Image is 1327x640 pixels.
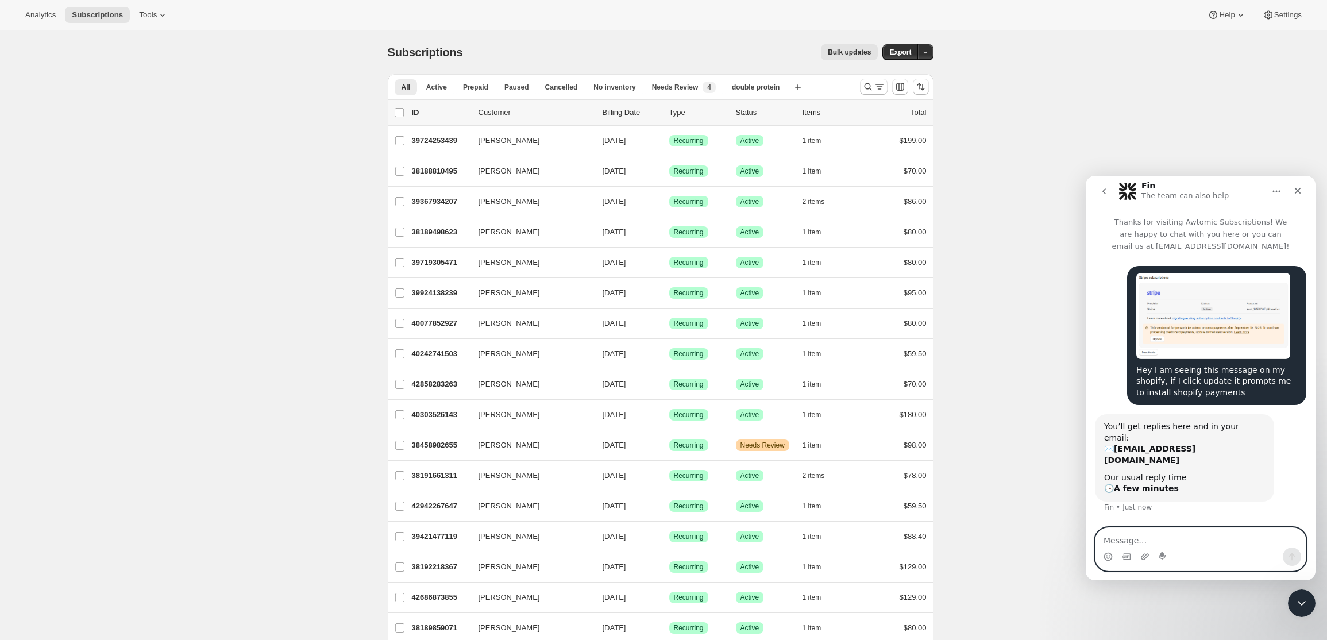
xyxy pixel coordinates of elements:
[674,167,704,176] span: Recurring
[882,44,918,60] button: Export
[412,376,927,392] div: 42858283263[PERSON_NAME][DATE]SuccessRecurringSuccessActive1 item$70.00
[736,107,793,118] p: Status
[889,48,911,57] span: Export
[740,380,759,389] span: Active
[803,502,821,511] span: 1 item
[1288,589,1316,617] iframe: Intercom live chat
[412,622,469,634] p: 38189859071
[479,409,540,421] span: [PERSON_NAME]
[472,527,587,546] button: [PERSON_NAME]
[911,107,926,118] p: Total
[900,593,927,602] span: $129.00
[904,471,927,480] span: $78.00
[803,315,834,331] button: 1 item
[479,500,540,512] span: [PERSON_NAME]
[740,593,759,602] span: Active
[803,349,821,358] span: 1 item
[412,379,469,390] p: 42858283263
[789,79,807,95] button: Create new view
[412,437,927,453] div: 38458982655[PERSON_NAME][DATE]SuccessRecurringWarningNeeds Review1 item$98.00
[412,531,469,542] p: 39421477119
[472,162,587,180] button: [PERSON_NAME]
[603,319,626,327] span: [DATE]
[479,165,540,177] span: [PERSON_NAME]
[674,380,704,389] span: Recurring
[412,196,469,207] p: 39367934207
[674,593,704,602] span: Recurring
[740,136,759,145] span: Active
[472,588,587,607] button: [PERSON_NAME]
[803,529,834,545] button: 1 item
[472,619,587,637] button: [PERSON_NAME]
[904,441,927,449] span: $98.00
[674,349,704,358] span: Recurring
[412,257,469,268] p: 39719305471
[603,593,626,602] span: [DATE]
[803,532,821,541] span: 1 item
[412,407,927,423] div: 40303526143[PERSON_NAME][DATE]SuccessRecurringSuccessActive1 item$180.00
[479,257,540,268] span: [PERSON_NAME]
[803,559,834,575] button: 1 item
[412,194,927,210] div: 39367934207[PERSON_NAME][DATE]SuccessRecurringSuccessActive2 items$86.00
[412,559,927,575] div: 38192218367[PERSON_NAME][DATE]SuccessRecurringSuccessActive1 item$129.00
[472,497,587,515] button: [PERSON_NAME]
[740,623,759,633] span: Active
[479,318,540,329] span: [PERSON_NAME]
[674,228,704,237] span: Recurring
[479,561,540,573] span: [PERSON_NAME]
[472,375,587,394] button: [PERSON_NAME]
[65,7,130,23] button: Subscriptions
[603,502,626,510] span: [DATE]
[740,562,759,572] span: Active
[740,258,759,267] span: Active
[674,258,704,267] span: Recurring
[472,345,587,363] button: [PERSON_NAME]
[603,197,626,206] span: [DATE]
[412,439,469,451] p: 38458982655
[803,319,821,328] span: 1 item
[603,562,626,571] span: [DATE]
[674,532,704,541] span: Recurring
[412,224,927,240] div: 38189498623[PERSON_NAME][DATE]SuccessRecurringSuccessActive1 item$80.00
[904,258,927,267] span: $80.00
[674,623,704,633] span: Recurring
[412,470,469,481] p: 38191661311
[803,562,821,572] span: 1 item
[904,349,927,358] span: $59.50
[472,406,587,424] button: [PERSON_NAME]
[860,79,888,95] button: Search and filter results
[803,620,834,636] button: 1 item
[479,196,540,207] span: [PERSON_NAME]
[803,288,821,298] span: 1 item
[1256,7,1309,23] button: Settings
[139,10,157,20] span: Tools
[472,132,587,150] button: [PERSON_NAME]
[479,226,540,238] span: [PERSON_NAME]
[652,83,699,92] span: Needs Review
[412,348,469,360] p: 40242741503
[479,439,540,451] span: [PERSON_NAME]
[412,346,927,362] div: 40242741503[PERSON_NAME][DATE]SuccessRecurringSuccessActive1 item$59.50
[412,561,469,573] p: 38192218367
[892,79,908,95] button: Customize table column order and visibility
[412,135,469,146] p: 39724253439
[479,107,593,118] p: Customer
[472,314,587,333] button: [PERSON_NAME]
[388,46,463,59] span: Subscriptions
[740,532,759,541] span: Active
[603,410,626,419] span: [DATE]
[904,228,927,236] span: $80.00
[603,107,660,118] p: Billing Date
[740,228,759,237] span: Active
[479,622,540,634] span: [PERSON_NAME]
[412,285,927,301] div: 39924138239[PERSON_NAME][DATE]SuccessRecurringSuccessActive1 item$95.00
